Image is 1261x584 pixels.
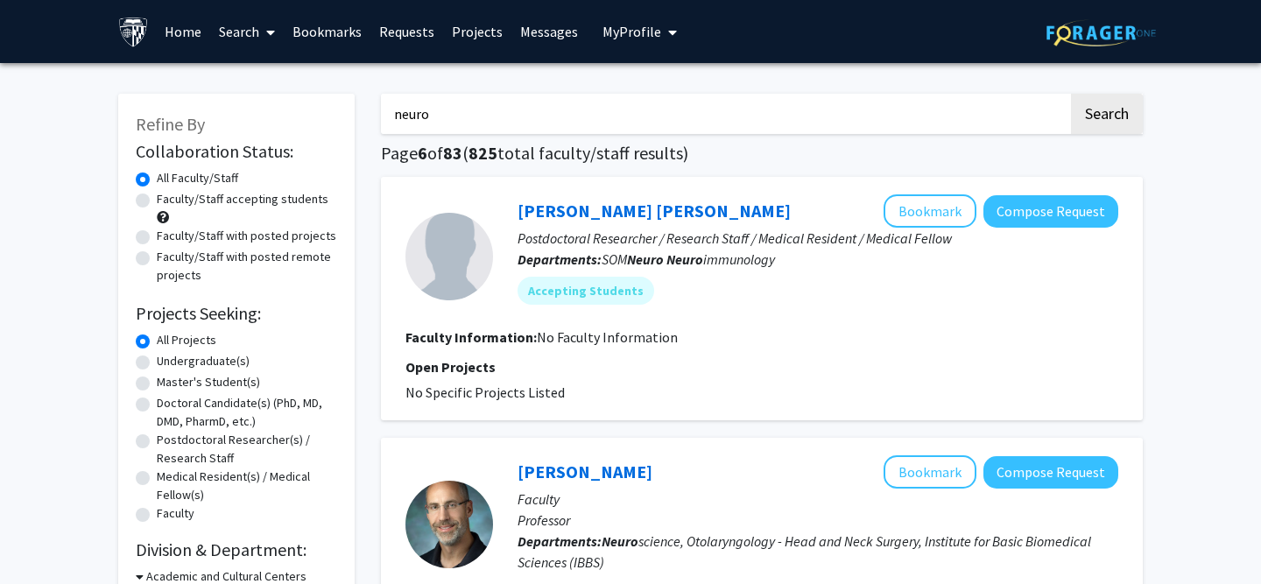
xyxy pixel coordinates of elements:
[518,228,1118,249] p: Postdoctoral Researcher / Research Staff / Medical Resident / Medical Fellow
[381,143,1143,164] h1: Page of ( total faculty/staff results)
[983,195,1118,228] button: Compose Request to Juan Jacobo Ramirez Triana
[602,250,775,268] span: SOM immunology
[157,468,337,504] label: Medical Resident(s) / Medical Fellow(s)
[370,1,443,62] a: Requests
[210,1,284,62] a: Search
[157,352,250,370] label: Undergraduate(s)
[156,1,210,62] a: Home
[518,532,602,550] b: Departments:
[443,142,462,164] span: 83
[518,510,1118,531] p: Professor
[518,250,602,268] b: Departments:
[983,456,1118,489] button: Compose Request to Dwight Bergles
[157,248,337,285] label: Faculty/Staff with posted remote projects
[884,455,976,489] button: Add Dwight Bergles to Bookmarks
[518,532,1091,571] span: science, Otolaryngology - Head and Neck Surgery, Institute for Basic Biomedical Sciences (IBBS)
[443,1,511,62] a: Projects
[157,394,337,431] label: Doctoral Candidate(s) (PhD, MD, DMD, PharmD, etc.)
[284,1,370,62] a: Bookmarks
[1071,94,1143,134] button: Search
[405,356,1118,377] p: Open Projects
[518,461,652,482] a: [PERSON_NAME]
[405,328,537,346] b: Faculty Information:
[157,431,337,468] label: Postdoctoral Researcher(s) / Research Staff
[136,539,337,560] h2: Division & Department:
[157,169,238,187] label: All Faculty/Staff
[666,250,703,268] b: Neuro
[1046,19,1156,46] img: ForagerOne Logo
[157,331,216,349] label: All Projects
[157,373,260,391] label: Master's Student(s)
[627,250,664,268] b: Neuro
[405,383,565,401] span: No Specific Projects Listed
[884,194,976,228] button: Add Juan Jacobo Ramirez Triana to Bookmarks
[118,17,149,47] img: Johns Hopkins University Logo
[602,23,661,40] span: My Profile
[518,489,1118,510] p: Faculty
[381,94,1068,134] input: Search Keywords
[157,190,328,208] label: Faculty/Staff accepting students
[136,141,337,162] h2: Collaboration Status:
[13,505,74,571] iframe: Chat
[136,113,205,135] span: Refine By
[157,504,194,523] label: Faculty
[511,1,587,62] a: Messages
[602,532,638,550] b: Neuro
[468,142,497,164] span: 825
[136,303,337,324] h2: Projects Seeking:
[518,277,654,305] mat-chip: Accepting Students
[418,142,427,164] span: 6
[518,200,791,222] a: [PERSON_NAME] [PERSON_NAME]
[537,328,678,346] span: No Faculty Information
[157,227,336,245] label: Faculty/Staff with posted projects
